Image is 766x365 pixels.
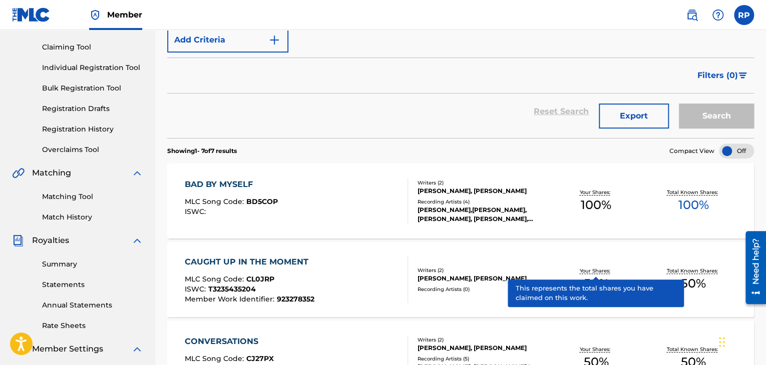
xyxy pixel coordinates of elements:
div: CONVERSATIONS [185,335,274,347]
p: Your Shares: [579,345,612,353]
span: ISWC : [185,207,208,216]
a: Match History [42,212,143,222]
a: Individual Registration Tool [42,62,143,73]
span: Compact View [669,146,714,155]
span: 50 % [583,274,608,292]
p: Total Known Shares: [667,267,720,274]
span: 50 % [681,274,706,292]
img: expand [131,234,143,246]
div: CAUGHT UP IN THE MOMENT [185,256,314,268]
a: Summary [42,259,143,269]
div: [PERSON_NAME], [PERSON_NAME] [418,186,547,195]
img: Matching [12,167,25,179]
a: Annual Statements [42,300,143,310]
a: Claiming Tool [42,42,143,52]
img: MLC Logo [12,7,51,22]
a: Registration History [42,124,143,134]
span: Matching [32,167,71,179]
iframe: Resource Center [738,227,766,308]
div: [PERSON_NAME],[PERSON_NAME], [PERSON_NAME], [PERSON_NAME], [PERSON_NAME] [418,205,547,223]
a: Statements [42,279,143,290]
img: help [712,9,724,21]
span: CL0JRP [246,274,274,283]
span: 923278352 [277,294,314,303]
span: Member [107,9,142,20]
button: Add Criteria [167,27,288,52]
div: [PERSON_NAME], [PERSON_NAME] [418,343,547,352]
p: Total Known Shares: [667,345,720,353]
div: Drag [719,327,725,357]
span: 100 % [678,196,709,214]
div: Recording Artists ( 5 ) [418,355,547,362]
div: User Menu [734,5,754,25]
span: 100 % [581,196,611,214]
span: MLC Song Code : [185,354,246,363]
span: BD5COP [246,197,278,206]
a: Bulk Registration Tool [42,83,143,93]
div: [PERSON_NAME], [PERSON_NAME] [418,274,547,283]
button: Filters (0) [691,63,754,88]
p: Total Known Shares: [667,188,720,196]
p: Your Shares: [579,188,612,196]
p: Showing 1 - 7 of 7 results [167,146,237,155]
a: Public Search [682,5,702,25]
a: Registration Drafts [42,103,143,114]
img: Royalties [12,234,24,246]
div: Recording Artists ( 0 ) [418,285,547,293]
button: Export [599,103,669,128]
img: expand [131,343,143,355]
iframe: Chat Widget [716,317,766,365]
span: Member Settings [32,343,103,355]
div: Recording Artists ( 4 ) [418,198,547,205]
img: expand [131,167,143,179]
div: BAD BY MYSELF [185,178,278,190]
span: Royalties [32,234,69,246]
span: T3235435204 [208,284,256,293]
span: MLC Song Code : [185,197,246,206]
a: Overclaims Tool [42,144,143,155]
span: Member Work Identifier : [185,294,277,303]
span: ISWC : [185,284,208,293]
img: 9d2ae6d4665cec9f34b9.svg [268,34,280,46]
span: Filters ( 0 ) [697,69,738,81]
div: Writers ( 2 ) [418,336,547,343]
img: filter [738,72,747,78]
div: Writers ( 2 ) [418,266,547,274]
img: Top Rightsholder [89,9,101,21]
div: Writers ( 2 ) [418,179,547,186]
span: CJ27PX [246,354,274,363]
p: Your Shares: [579,267,612,274]
span: MLC Song Code : [185,274,246,283]
img: search [686,9,698,21]
a: CAUGHT UP IN THE MOMENTMLC Song Code:CL0JRPISWC:T3235435204Member Work Identifier:923278352Writer... [167,242,754,317]
a: BAD BY MYSELFMLC Song Code:BD5COPISWC:Writers (2)[PERSON_NAME], [PERSON_NAME]Recording Artists (4... [167,163,754,238]
a: Matching Tool [42,191,143,202]
div: Help [708,5,728,25]
a: Rate Sheets [42,320,143,331]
